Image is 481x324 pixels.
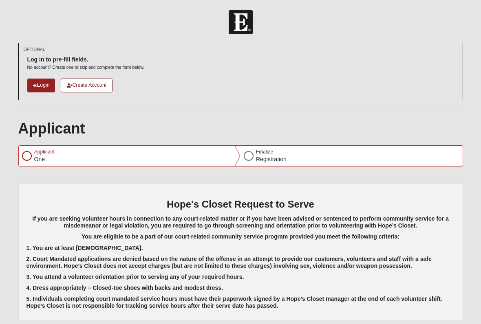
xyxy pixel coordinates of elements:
a: Create Account [61,79,113,92]
h5: 5. Individuals completing court mandated service hours must have their paperwork signed by a Hope... [26,296,455,309]
p: Registration [256,155,287,164]
h3: Hope's Closet Request to Serve [26,199,455,210]
h5: 4. Dress appropriately – Closed-toe shoes with backs and modest dress. [26,285,455,291]
h1: Applicant [18,120,463,137]
h5: If you are seeking volunteer hours in connection to any court-related matter or if you have been ... [26,215,455,229]
h5: 1. You are at least [DEMOGRAPHIC_DATA]. [26,245,455,252]
small: OPTIONAL [24,46,45,53]
h5: 2. Court Mandated applications are denied based on the nature of the offense in an attempt to pro... [26,256,455,269]
p: No account? Create one or skip and complete the form below. [27,64,145,70]
a: Login [27,79,55,92]
h6: Log in to pre-fill fields. [27,56,145,63]
h5: You are eligible to be a part of our court-related community service program provided you meet th... [26,233,455,240]
img: Church of Eleven22 Logo [229,10,253,34]
p: One [34,155,55,164]
h5: 3. You attend a volunteer orientation prior to serving any of your required hours. [26,274,455,280]
span: Finalize [256,149,273,155]
span: Applicant [34,149,55,155]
